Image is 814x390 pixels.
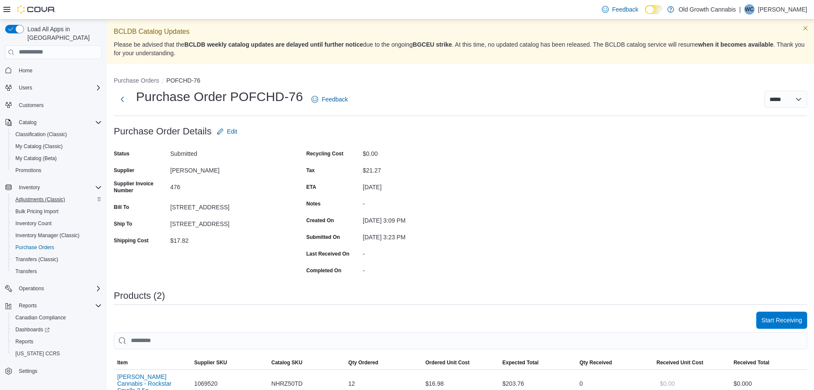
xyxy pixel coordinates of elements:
[114,180,167,194] label: Supplier Invoice Number
[15,301,102,311] span: Reports
[2,64,105,77] button: Home
[9,324,105,336] a: Dashboards
[15,220,52,227] span: Inventory Count
[12,242,58,253] a: Purchase Orders
[12,242,102,253] span: Purchase Orders
[17,5,56,14] img: Cova
[12,129,71,140] a: Classification (Classic)
[268,356,345,369] button: Catalog SKU
[117,359,128,366] span: Item
[15,196,65,203] span: Adjustments (Classic)
[9,348,105,360] button: [US_STATE] CCRS
[9,336,105,348] button: Reports
[12,254,62,265] a: Transfers (Classic)
[12,129,102,140] span: Classification (Classic)
[12,336,102,347] span: Reports
[12,218,102,229] span: Inventory Count
[114,356,191,369] button: Item
[12,194,68,205] a: Adjustments (Classic)
[15,283,47,294] button: Operations
[12,336,37,347] a: Reports
[9,164,105,176] button: Promotions
[9,205,105,217] button: Bulk Pricing Import
[136,88,303,105] h1: Purchase Order POFCHD-76
[19,84,32,91] span: Users
[12,266,40,277] a: Transfers
[271,359,302,366] span: Catalog SKU
[170,200,285,211] div: [STREET_ADDRESS]
[15,256,58,263] span: Transfers (Classic)
[9,265,105,277] button: Transfers
[15,232,80,239] span: Inventory Manager (Classic)
[12,165,102,176] span: Promotions
[322,95,348,104] span: Feedback
[114,27,807,37] p: BCLDB Catalog Updates
[758,4,807,15] p: [PERSON_NAME]
[19,67,33,74] span: Home
[15,100,102,110] span: Customers
[12,325,53,335] a: Dashboards
[15,244,54,251] span: Purchase Orders
[9,194,105,205] button: Adjustments (Classic)
[19,119,36,126] span: Catalog
[166,77,200,84] button: POFCHD-76
[19,285,44,292] span: Operations
[9,229,105,241] button: Inventory Manager (Classic)
[12,313,69,323] a: Canadian Compliance
[422,356,499,369] button: Ordered Unit Cost
[15,350,60,357] span: [US_STATE] CCRS
[15,83,102,93] span: Users
[12,194,102,205] span: Adjustments (Classic)
[12,230,102,241] span: Inventory Manager (Classic)
[2,99,105,111] button: Customers
[744,4,755,15] div: Will Cummer
[12,153,60,164] a: My Catalog (Beta)
[739,4,741,15] p: |
[413,41,452,48] strong: BGCEU strike
[15,366,102,376] span: Settings
[580,359,612,366] span: Qty Received
[2,182,105,194] button: Inventory
[114,237,148,244] label: Shipping Cost
[15,167,41,174] span: Promotions
[745,4,754,15] span: WC
[345,356,422,369] button: Qty Ordered
[12,313,102,323] span: Canadian Compliance
[15,131,67,138] span: Classification (Classic)
[15,338,33,345] span: Reports
[15,314,66,321] span: Canadian Compliance
[12,141,66,152] a: My Catalog (Classic)
[363,230,477,241] div: [DATE] 3:23 PM
[2,283,105,295] button: Operations
[730,356,807,369] button: Received Total
[734,359,770,366] span: Received Total
[348,359,378,366] span: Qty Ordered
[15,182,43,193] button: Inventory
[363,147,477,157] div: $0.00
[2,82,105,94] button: Users
[734,378,804,389] div: $0.00 0
[12,348,63,359] a: [US_STATE] CCRS
[9,241,105,253] button: Purchase Orders
[2,116,105,128] button: Catalog
[363,180,477,191] div: [DATE]
[194,359,227,366] span: Supplier SKU
[271,378,302,389] span: NHRZ50TD
[9,140,105,152] button: My Catalog (Classic)
[170,147,285,157] div: Submitted
[363,264,477,274] div: -
[15,143,63,150] span: My Catalog (Classic)
[24,25,102,42] span: Load All Apps in [GEOGRAPHIC_DATA]
[114,150,130,157] label: Status
[15,65,36,76] a: Home
[660,379,675,388] span: $0.00
[114,291,165,301] h3: Products (2)
[698,41,773,48] strong: when it becomes available
[12,348,102,359] span: Washington CCRS
[15,208,59,215] span: Bulk Pricing Import
[19,302,37,309] span: Reports
[15,100,47,110] a: Customers
[657,359,703,366] span: Received Unit Cost
[306,217,334,224] label: Created On
[15,182,102,193] span: Inventory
